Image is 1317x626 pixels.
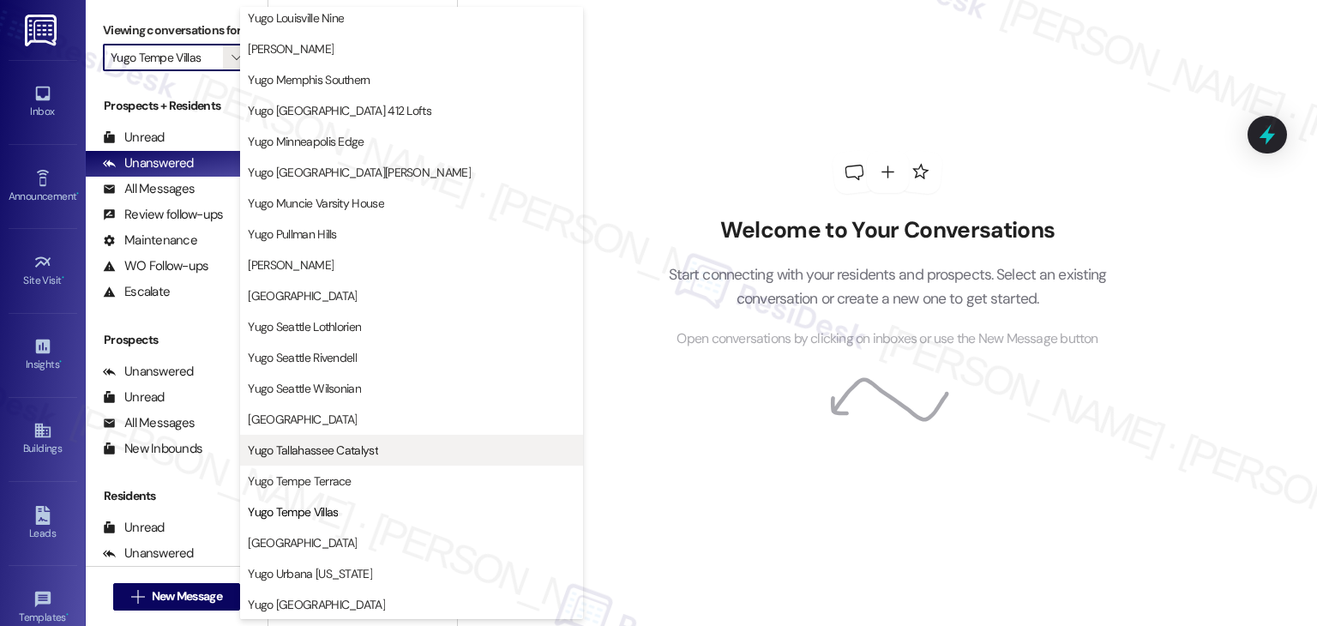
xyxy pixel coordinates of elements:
span: Yugo [GEOGRAPHIC_DATA] [248,596,385,613]
div: Escalate [103,283,170,301]
div: Review follow-ups [103,206,223,224]
i:  [131,590,144,604]
span: [GEOGRAPHIC_DATA] [248,534,357,551]
span: [GEOGRAPHIC_DATA] [248,411,357,428]
a: Insights • [9,332,77,378]
span: Yugo Tempe Terrace [248,473,351,490]
div: All Messages [103,180,195,198]
span: Yugo Tempe Villas [248,503,338,521]
div: Unanswered [103,363,194,381]
span: Yugo Minneapolis Edge [248,133,364,150]
span: Yugo [GEOGRAPHIC_DATA][PERSON_NAME] [248,164,471,181]
span: Yugo Memphis Southern [248,71,370,88]
div: Unread [103,129,165,147]
div: Residents [86,487,268,505]
span: • [59,356,62,368]
div: Unanswered [103,545,194,563]
div: Unread [103,519,165,537]
button: New Message [113,583,240,611]
a: Site Visit • [9,248,77,294]
a: Buildings [9,416,77,462]
a: Leads [9,501,77,547]
div: Prospects [86,331,268,349]
span: • [66,609,69,621]
span: Yugo Tallahassee Catalyst [248,442,378,459]
span: Yugo Louisville Nine [248,9,344,27]
span: Yugo Seattle Lothlorien [248,318,361,335]
span: New Message [152,587,222,605]
span: Yugo Seattle Wilsonian [248,380,361,397]
span: [PERSON_NAME] [248,256,334,274]
div: All Messages [103,414,195,432]
div: Unread [103,388,165,406]
div: Maintenance [103,232,197,250]
div: Prospects + Residents [86,97,268,115]
img: ResiDesk Logo [25,15,60,46]
span: [PERSON_NAME] [248,40,334,57]
h2: Welcome to Your Conversations [642,217,1133,244]
div: New Inbounds [103,440,202,458]
a: Inbox [9,79,77,125]
span: Yugo Pullman Hills [248,226,336,243]
input: All communities [111,44,223,71]
span: • [76,188,79,200]
span: Yugo Urbana [US_STATE] [248,565,372,582]
span: Yugo Muncie Varsity House [248,195,384,212]
label: Viewing conversations for [103,17,250,44]
span: [GEOGRAPHIC_DATA] [248,287,357,304]
p: Start connecting with your residents and prospects. Select an existing conversation or create a n... [642,262,1133,311]
div: Unanswered [103,154,194,172]
span: Yugo Seattle Rivendell [248,349,357,366]
div: WO Follow-ups [103,257,208,275]
i:  [232,51,241,64]
span: • [62,272,64,284]
span: Yugo [GEOGRAPHIC_DATA] 412 Lofts [248,102,431,119]
span: Open conversations by clicking on inboxes or use the New Message button [677,328,1097,350]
